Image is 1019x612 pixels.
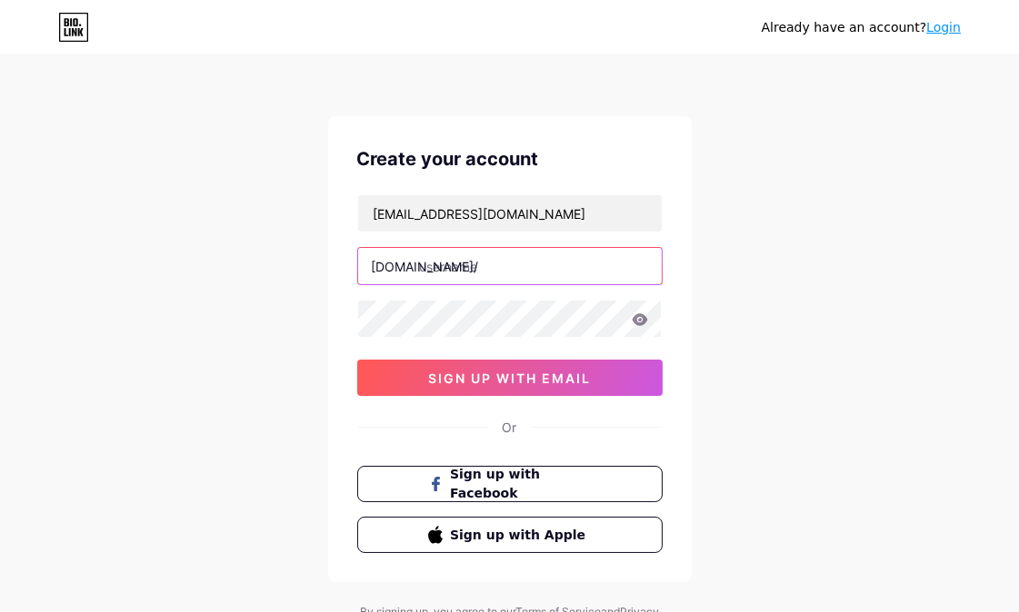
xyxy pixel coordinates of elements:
span: Sign up with Apple [450,526,591,545]
button: Sign up with Facebook [357,466,663,502]
div: [DOMAIN_NAME]/ [372,257,479,276]
a: Login [926,20,961,35]
span: Sign up with Facebook [450,465,591,503]
div: Or [503,418,517,437]
div: Create your account [357,145,663,173]
button: Sign up with Apple [357,517,663,553]
input: Email [358,195,662,232]
input: username [358,248,662,284]
span: sign up with email [428,370,591,386]
div: Already have an account? [762,18,961,37]
button: sign up with email [357,360,663,396]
